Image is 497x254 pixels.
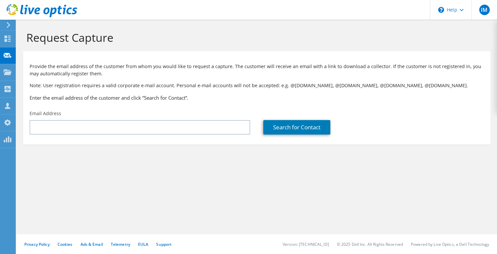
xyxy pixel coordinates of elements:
a: Search for Contact [263,120,330,135]
h3: Enter the email address of the customer and click “Search for Contact”. [30,94,484,101]
a: Cookies [58,241,73,247]
label: Email Address [30,110,61,117]
li: Version: [TECHNICAL_ID] [283,241,329,247]
a: Support [156,241,172,247]
a: EULA [138,241,148,247]
h1: Request Capture [26,31,484,44]
a: Ads & Email [81,241,103,247]
a: Privacy Policy [24,241,50,247]
p: Provide the email address of the customer from whom you would like to request a capture. The cust... [30,63,484,77]
p: Note: User registration requires a valid corporate e-mail account. Personal e-mail accounts will ... [30,82,484,89]
svg: \n [438,7,444,13]
a: Telemetry [111,241,130,247]
li: Powered by Live Optics, a Dell Technology [411,241,489,247]
li: © 2025 Dell Inc. All Rights Reserved [337,241,403,247]
span: IM [479,5,490,15]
